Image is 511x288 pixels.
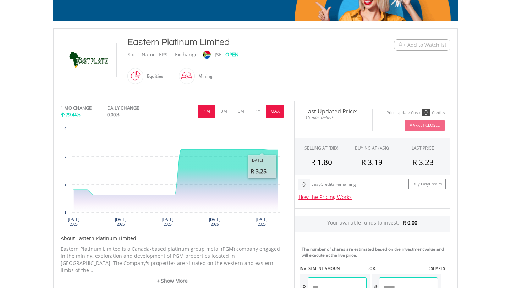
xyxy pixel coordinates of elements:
div: JSE [215,49,222,61]
div: EPS [159,49,167,61]
text: [DATE] 2025 [256,218,268,226]
div: LAST PRICE [412,145,434,151]
div: DAILY CHANGE [107,105,163,111]
span: 79.44% [66,111,81,118]
span: R 3.19 [361,157,383,167]
a: Buy EasyCredits [408,179,446,190]
span: 0.00% [107,111,120,118]
span: BUYING AT (ASK) [355,145,389,151]
label: INVESTMENT AMOUNT [300,266,342,271]
img: Watchlist [398,42,403,48]
div: SELLING AT (BID) [304,145,339,151]
button: Watchlist + Add to Watchlist [394,39,450,51]
svg: Interactive chart [61,125,284,231]
span: 15-min. Delay* [300,114,367,121]
div: Your available funds to invest: [295,216,450,232]
text: [DATE] 2025 [162,218,174,226]
div: Equities [143,68,163,85]
span: + Add to Watchlist [403,41,446,49]
div: Exchange: [175,49,199,61]
div: 0 [298,179,309,190]
div: Chart. Highcharts interactive chart. [61,125,284,231]
a: How the Pricing Works [298,194,352,200]
div: 0 [422,109,430,116]
text: 2 [64,183,66,187]
button: 6M [232,105,249,118]
div: Credits [432,110,445,116]
label: -OR- [368,266,377,271]
a: + Show More [61,277,284,284]
button: Market Closed [405,120,445,131]
div: EasyCredits remaining [311,182,356,188]
div: The number of shares are estimated based on the investment value and will execute at the live price. [302,246,447,258]
text: [DATE] 2025 [68,218,79,226]
span: Last Updated Price: [300,109,367,114]
label: #SHARES [428,266,445,271]
div: Mining [195,68,213,85]
button: 3M [215,105,232,118]
div: OPEN [225,49,239,61]
span: R 0.00 [403,219,417,226]
span: R 1.80 [311,157,332,167]
text: 3 [64,155,66,159]
img: jse.png [203,51,211,59]
text: 1 [64,210,66,214]
div: 1 MO CHANGE [61,105,92,111]
button: MAX [266,105,284,118]
text: [DATE] 2025 [209,218,221,226]
h5: About Eastern Platinum Limited [61,235,284,242]
text: [DATE] 2025 [115,218,127,226]
button: 1Y [249,105,267,118]
text: 4 [64,127,66,131]
button: 1M [198,105,215,118]
p: Eastern Platinum Limited is a Canada-based platinum group metal (PGM) company engaged in the mini... [61,245,284,274]
div: Price Update Cost: [386,110,420,116]
div: Eastern Platinum Limited [127,36,350,49]
img: EQU.ZA.EPS.png [62,43,115,77]
span: R 3.23 [412,157,434,167]
div: Short Name: [127,49,157,61]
